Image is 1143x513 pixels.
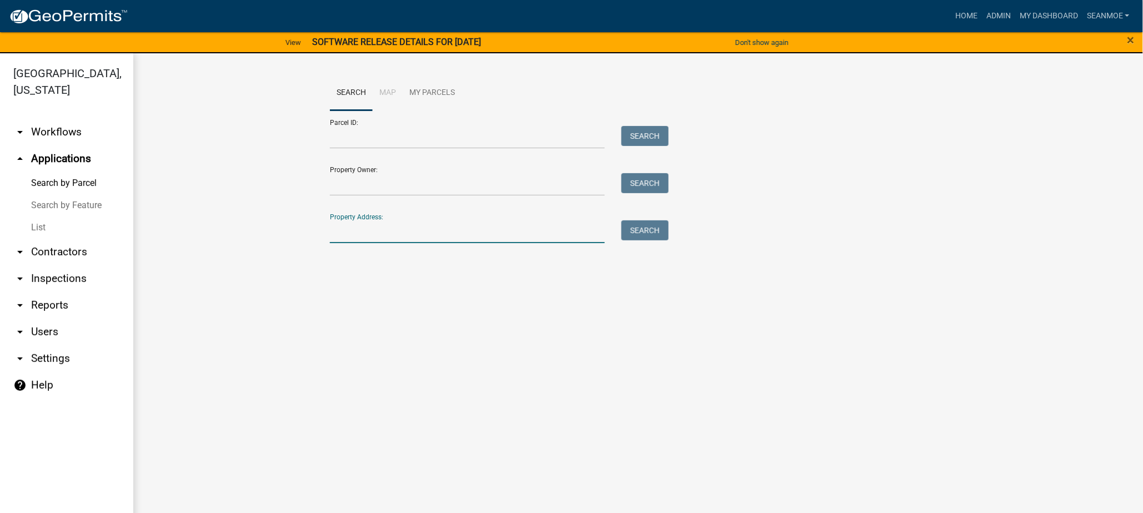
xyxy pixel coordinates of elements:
[13,245,27,259] i: arrow_drop_down
[982,6,1015,27] a: Admin
[621,126,669,146] button: Search
[1082,6,1134,27] a: SeanMoe
[13,125,27,139] i: arrow_drop_down
[312,37,481,47] strong: SOFTWARE RELEASE DETAILS FOR [DATE]
[13,299,27,312] i: arrow_drop_down
[403,76,462,111] a: My Parcels
[1127,32,1135,48] span: ×
[13,379,27,392] i: help
[621,220,669,240] button: Search
[731,33,793,52] button: Don't show again
[13,352,27,365] i: arrow_drop_down
[330,76,373,111] a: Search
[13,325,27,339] i: arrow_drop_down
[13,152,27,165] i: arrow_drop_up
[1015,6,1082,27] a: My Dashboard
[951,6,982,27] a: Home
[281,33,305,52] a: View
[13,272,27,285] i: arrow_drop_down
[621,173,669,193] button: Search
[1127,33,1135,47] button: Close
